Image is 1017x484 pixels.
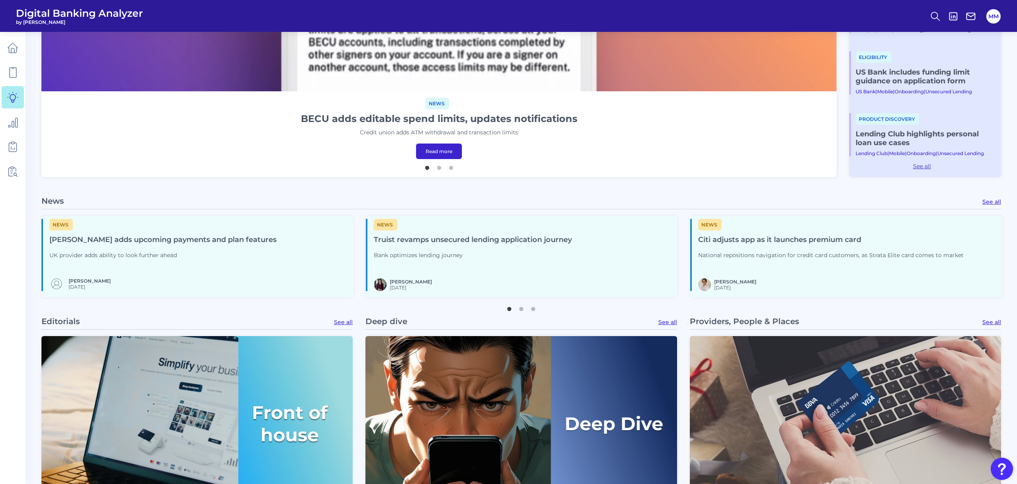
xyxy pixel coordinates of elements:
p: UK provider adds ability to look further ahead [49,251,277,260]
button: 1 [423,162,431,170]
h4: Citi adjusts app as it launches premium card [698,235,964,245]
a: Unsecured Lending [937,150,984,156]
span: News [698,219,722,230]
span: [DATE] [390,285,432,291]
p: National repositions navigation for credit card customers, as Strata Elite card comes to market [698,251,964,260]
span: News [374,219,397,230]
a: Unsecured Lending [925,89,972,94]
button: 2 [517,303,525,311]
a: [PERSON_NAME] [714,279,756,285]
h4: [PERSON_NAME] adds upcoming payments and plan features [49,235,277,245]
a: Onboarding [907,150,936,156]
h4: Truist revamps unsecured lending application journey [374,235,572,245]
span: | [905,150,907,156]
a: News [426,99,449,107]
a: Lending Club highlights personal loan use cases [856,130,995,147]
span: Digital Banking Analyzer [16,7,143,19]
a: Read more [416,144,462,159]
a: News [374,220,397,228]
span: Product discovery [856,113,919,125]
a: Product discovery [856,115,919,122]
a: [PERSON_NAME] [390,279,432,285]
a: See all [982,319,1001,326]
p: Credit union adds ATM withdrawal and transaction limits [360,128,518,137]
h1: BECU adds editable spend limits, updates notifications [301,112,577,125]
a: [PERSON_NAME] [69,278,111,284]
img: RNFetchBlobTmp_0b8yx2vy2p867rz195sbp4h.png [374,278,387,291]
button: Open Resource Center [991,458,1013,480]
p: Providers, People & Places [690,317,799,326]
span: | [893,89,895,94]
span: by [PERSON_NAME] [16,19,143,25]
img: MIchael McCaw [698,278,711,291]
span: [DATE] [69,284,111,290]
a: US Bank includes funding limit guidance on application form [856,68,995,85]
span: | [924,89,925,94]
span: | [887,150,889,156]
span: [DATE] [714,285,756,291]
a: Lending Club [856,150,887,156]
a: Eligibility [856,53,891,61]
span: News [426,98,449,109]
a: Onboarding [895,89,924,94]
a: News [698,220,722,228]
span: | [936,150,937,156]
a: Mobile [877,89,893,94]
a: See all [982,198,1001,205]
a: See all [658,319,677,326]
a: Mobile [889,150,905,156]
span: Eligibility [856,51,891,63]
span: | [876,89,877,94]
p: Editorials [41,317,80,326]
button: 1 [505,303,513,311]
a: See all [849,163,995,170]
p: Bank optimizes lending journey [374,251,572,260]
button: MM [986,9,1001,24]
a: See all [334,319,353,326]
a: US Bank [856,89,876,94]
p: Deep dive [365,317,407,326]
p: News [41,196,64,206]
button: 2 [435,162,443,170]
a: News [49,220,73,228]
span: News [49,219,73,230]
button: 3 [447,162,455,170]
button: 3 [529,303,537,311]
